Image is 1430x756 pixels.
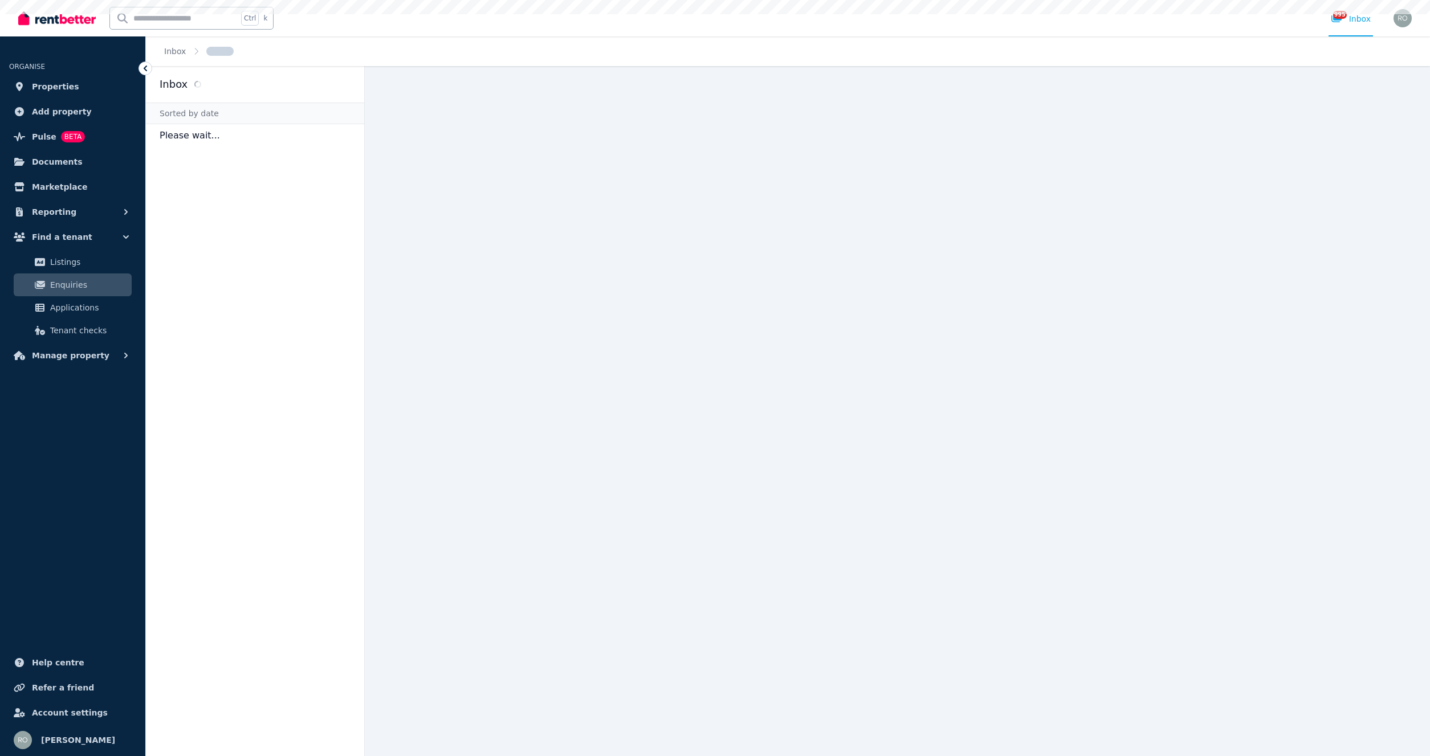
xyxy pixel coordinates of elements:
a: Refer a friend [9,676,136,699]
h2: Inbox [160,76,188,92]
span: k [263,14,267,23]
span: 995 [1333,11,1347,19]
img: Roy [14,731,32,749]
span: Enquiries [50,278,127,292]
a: Applications [14,296,132,319]
span: BETA [61,131,85,142]
div: Inbox [1331,13,1371,24]
span: Find a tenant [32,230,92,244]
span: [PERSON_NAME] [41,733,115,747]
span: Ctrl [241,11,259,26]
span: Add property [32,105,92,118]
span: Applications [50,301,127,314]
div: Sorted by date [146,103,364,124]
span: Account settings [32,706,108,720]
a: Documents [9,150,136,173]
img: RentBetter [18,10,96,27]
a: Help centre [9,651,136,674]
button: Manage property [9,344,136,367]
a: PulseBETA [9,125,136,148]
a: Enquiries [14,273,132,296]
button: Reporting [9,201,136,223]
span: Listings [50,255,127,269]
span: Help centre [32,656,84,669]
span: Documents [32,155,83,169]
a: Listings [14,251,132,273]
a: Marketplace [9,175,136,198]
span: Pulse [32,130,56,144]
span: Refer a friend [32,681,94,694]
span: Marketplace [32,180,87,194]
span: Reporting [32,205,76,219]
span: Tenant checks [50,324,127,337]
span: ORGANISE [9,63,45,71]
span: Properties [32,80,79,93]
span: Manage property [32,349,109,362]
a: Account settings [9,701,136,724]
button: Find a tenant [9,226,136,248]
img: Roy [1394,9,1412,27]
p: Please wait... [146,124,364,147]
nav: Breadcrumb [146,36,247,66]
a: Properties [9,75,136,98]
a: Inbox [164,47,186,56]
a: Add property [9,100,136,123]
a: Tenant checks [14,319,132,342]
